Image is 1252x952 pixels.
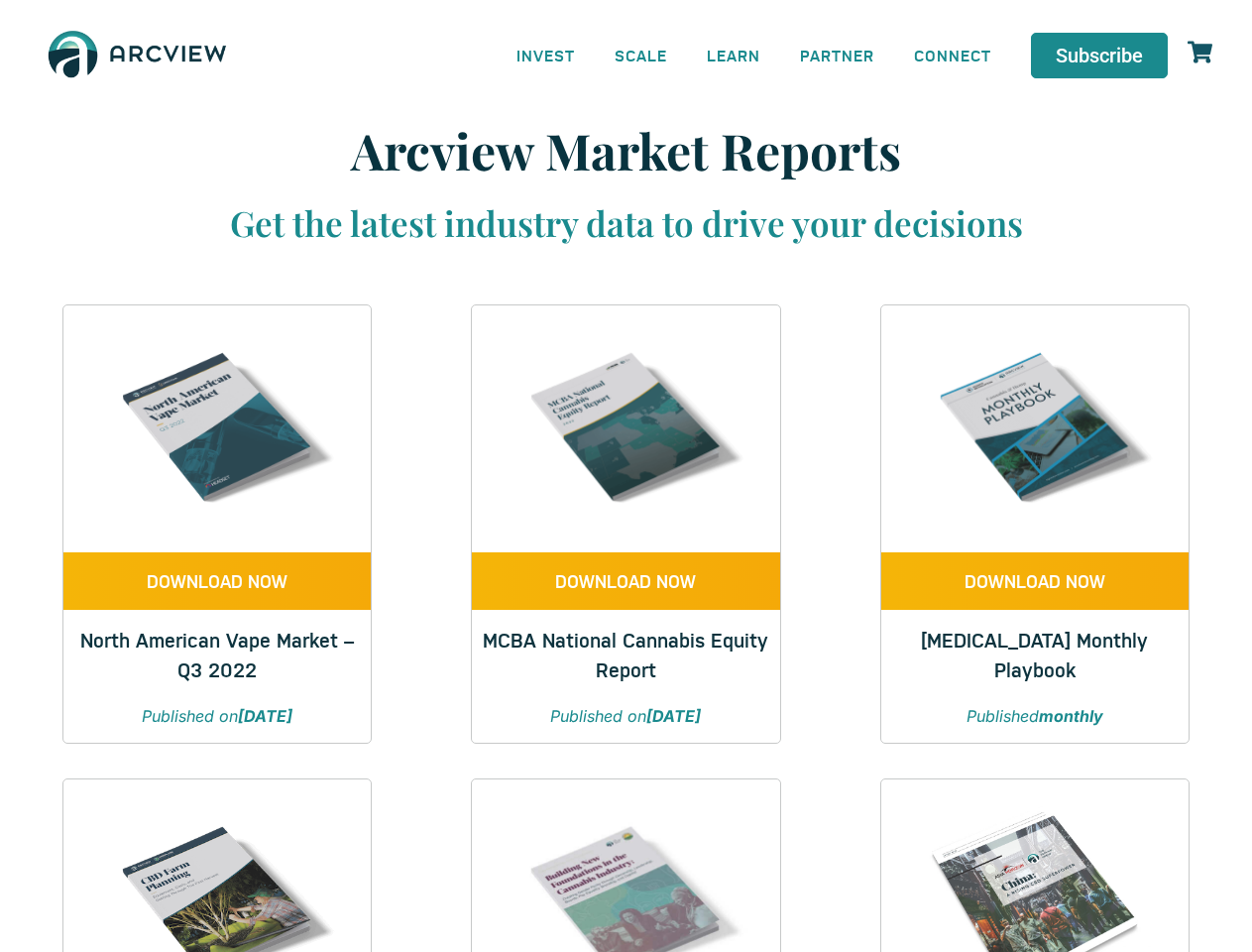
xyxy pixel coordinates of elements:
a: DOWNLOAD NOW [472,552,779,610]
a: SCALE [595,33,687,77]
p: Published on [83,704,351,728]
a: [MEDICAL_DATA] Monthly Playbook [921,626,1148,682]
img: Cannabis & Hemp Monthly Playbook [912,305,1158,551]
p: Published [901,704,1169,728]
nav: Menu [497,33,1011,77]
a: PARTNER [780,33,894,77]
span: Subscribe [1056,46,1143,65]
span: DOWNLOAD NOW [965,572,1105,590]
a: DOWNLOAD NOW [63,552,371,610]
strong: [DATE] [646,706,701,726]
h1: Arcview Market Reports [91,121,1162,180]
span: DOWNLOAD NOW [147,572,287,590]
a: CONNECT [894,33,1011,77]
a: Subscribe [1031,33,1168,78]
img: The Arcview Group [40,20,235,91]
p: Published on [492,704,759,728]
a: North American Vape Market – Q3 2022 [80,626,354,682]
a: LEARN [687,33,780,77]
a: MCBA National Cannabis Equity Report [483,626,768,682]
strong: [DATE] [238,706,292,726]
img: Q3 2022 VAPE REPORT [94,305,340,551]
strong: monthly [1039,706,1103,726]
a: DOWNLOAD NOW [881,552,1189,610]
h3: Get the latest industry data to drive your decisions [91,200,1162,246]
span: DOWNLOAD NOW [555,572,696,590]
a: INVEST [497,33,595,77]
